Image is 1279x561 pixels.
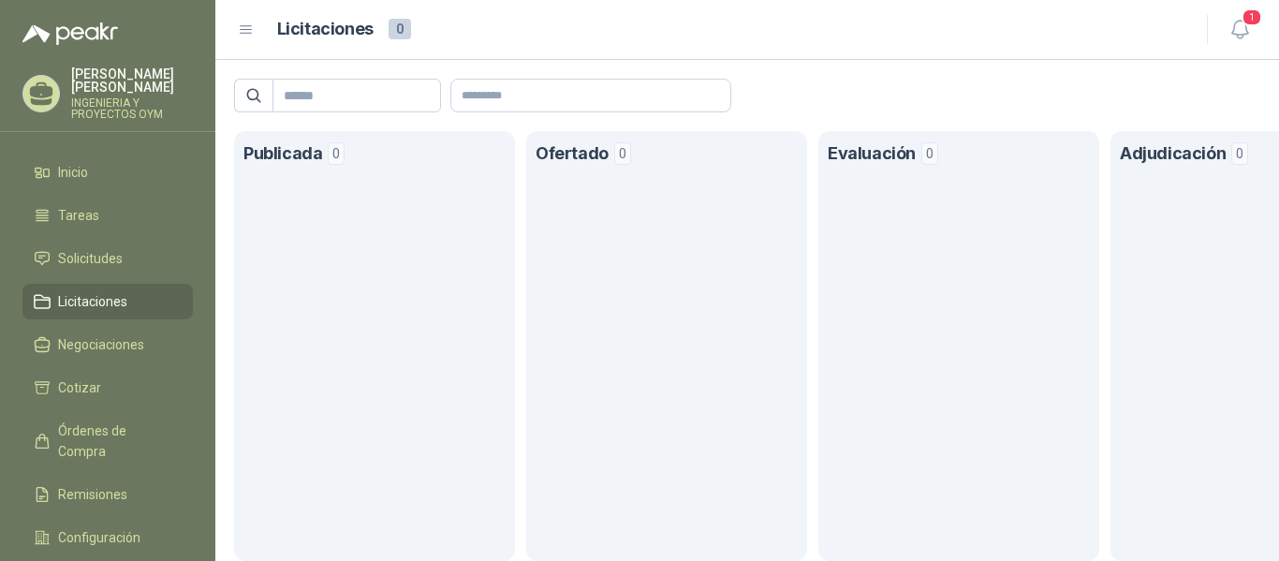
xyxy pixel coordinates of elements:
a: Solicitudes [22,241,193,276]
p: [PERSON_NAME] [PERSON_NAME] [71,67,193,94]
p: INGENIERIA Y PROYECTOS OYM [71,97,193,120]
span: 1 [1242,8,1262,26]
a: Tareas [22,198,193,233]
a: Remisiones [22,477,193,512]
span: Solicitudes [58,248,123,269]
span: Configuración [58,527,140,548]
span: Licitaciones [58,291,127,312]
img: Logo peakr [22,22,118,45]
span: 0 [389,19,411,39]
a: Licitaciones [22,284,193,319]
span: Tareas [58,205,99,226]
h1: Adjudicación [1120,140,1226,168]
a: Inicio [22,155,193,190]
span: 0 [328,142,345,165]
h1: Ofertado [536,140,609,168]
span: Inicio [58,162,88,183]
span: Cotizar [58,377,101,398]
span: Remisiones [58,484,127,505]
span: Órdenes de Compra [58,421,175,462]
h1: Evaluación [828,140,916,168]
a: Configuración [22,520,193,555]
button: 1 [1223,13,1257,47]
h1: Publicada [243,140,322,168]
a: Negociaciones [22,327,193,362]
span: 0 [614,142,631,165]
span: 0 [1231,142,1248,165]
a: Órdenes de Compra [22,413,193,469]
span: 0 [921,142,938,165]
a: Cotizar [22,370,193,406]
h1: Licitaciones [277,16,374,43]
span: Negociaciones [58,334,144,355]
